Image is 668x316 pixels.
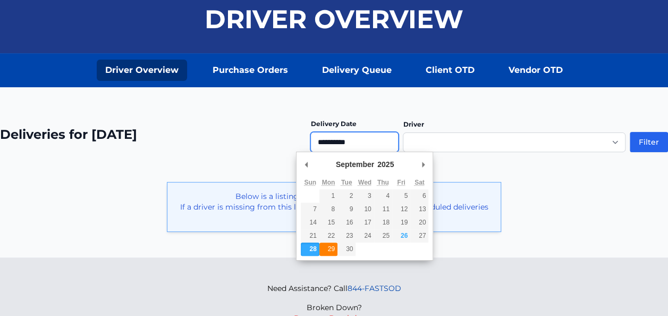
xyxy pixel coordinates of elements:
button: 21 [301,229,319,243]
button: 20 [410,216,428,229]
p: Broken Down? [267,302,401,313]
label: Driver [403,120,424,128]
abbr: Sunday [304,179,316,186]
div: 2025 [376,156,395,172]
button: Filter [630,132,668,152]
button: 3 [356,189,374,203]
button: 24 [356,229,374,243]
button: 29 [319,243,337,256]
h1: Driver Overview [205,6,463,32]
button: 28 [301,243,319,256]
button: 16 [337,216,356,229]
abbr: Wednesday [358,179,371,186]
button: 17 [356,216,374,229]
p: Need Assistance? Call [267,283,401,294]
button: 23 [337,229,356,243]
abbr: Monday [322,179,335,186]
button: 9 [337,203,356,216]
button: 13 [410,203,428,216]
button: 18 [374,216,392,229]
button: 19 [392,216,410,229]
button: 5 [392,189,410,203]
button: 14 [301,216,319,229]
button: 11 [374,203,392,216]
a: 844-FASTSOD [348,284,401,293]
abbr: Tuesday [341,179,352,186]
a: Purchase Orders [204,60,297,81]
button: 4 [374,189,392,203]
div: September [334,156,376,172]
input: Use the arrow keys to pick a date [310,132,399,152]
button: Next Month [418,156,428,172]
abbr: Friday [397,179,405,186]
a: Driver Overview [97,60,187,81]
a: Delivery Queue [314,60,400,81]
button: 27 [410,229,428,243]
a: Vendor OTD [500,60,571,81]
button: 7 [301,203,319,216]
p: Below is a listing of drivers with deliveries for [DATE]. If a driver is missing from this list -... [176,191,492,223]
button: 30 [337,243,356,256]
button: 6 [410,189,428,203]
button: 8 [319,203,337,216]
abbr: Thursday [377,179,389,186]
abbr: Saturday [415,179,425,186]
label: Delivery Date [310,120,356,128]
a: Client OTD [417,60,483,81]
button: Previous Month [301,156,311,172]
button: 25 [374,229,392,243]
button: 22 [319,229,337,243]
button: 12 [392,203,410,216]
button: 1 [319,189,337,203]
button: 10 [356,203,374,216]
button: 26 [392,229,410,243]
button: 2 [337,189,356,203]
button: 15 [319,216,337,229]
